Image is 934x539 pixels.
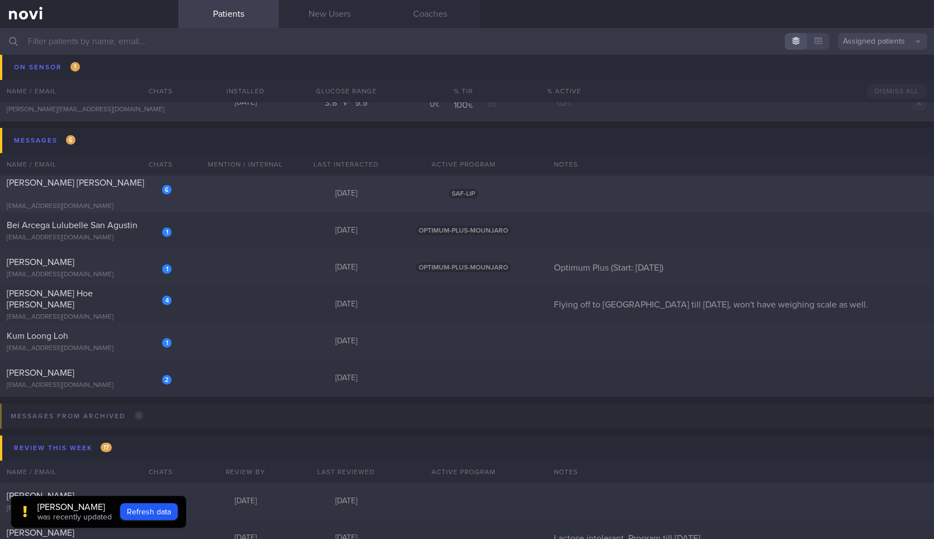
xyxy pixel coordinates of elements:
[416,226,511,235] span: OPTIMUM-PLUS-MOUNJARO
[195,153,296,176] div: Mention / Internal
[296,153,396,176] div: Last Interacted
[7,504,172,513] div: [EMAIL_ADDRESS][DOMAIN_NAME]
[396,461,530,483] div: Active Program
[101,443,112,452] span: 17
[296,300,396,310] div: [DATE]
[325,98,339,107] span: 3.8
[355,98,367,107] span: 9.9
[477,100,497,111] div: 0
[416,263,511,272] span: OPTIMUM-PLUS-MOUNJARO
[7,289,93,309] span: [PERSON_NAME] Hoe [PERSON_NAME]
[547,262,934,273] div: Optimum Plus (Start: [DATE])
[8,409,146,424] div: Messages from Archived
[296,337,396,347] div: [DATE]
[7,344,172,353] div: [EMAIL_ADDRESS][DOMAIN_NAME]
[449,189,478,198] span: SAF-LIP
[7,106,172,114] div: [PERSON_NAME][EMAIL_ADDRESS][DOMAIN_NAME]
[134,153,178,176] div: Chats
[492,102,497,108] sub: %
[296,497,396,507] div: [DATE]
[7,491,74,500] span: [PERSON_NAME]
[7,368,74,377] span: [PERSON_NAME]
[195,497,296,507] div: [DATE]
[162,375,172,385] div: 2
[134,461,178,483] div: Chats
[567,101,572,107] sub: %
[296,373,396,384] div: [DATE]
[195,98,296,108] div: [DATE]
[162,228,172,237] div: 1
[162,296,172,305] div: 4
[162,185,172,195] div: 6
[7,313,172,321] div: [EMAIL_ADDRESS][DOMAIN_NAME]
[7,221,138,230] span: Bei Arcega Lulubelle San Agustin
[162,264,172,274] div: 1
[7,258,74,267] span: [PERSON_NAME]
[66,135,75,145] span: 6
[296,189,396,199] div: [DATE]
[547,461,934,483] div: Notes
[430,100,451,111] div: 0
[7,178,144,187] span: [PERSON_NAME] [PERSON_NAME]
[7,381,172,390] div: [EMAIL_ADDRESS][DOMAIN_NAME]
[7,332,68,341] span: Kum Loong Loh
[37,513,112,521] span: was recently updated
[468,103,473,110] sub: %
[162,338,172,348] div: 1
[7,271,172,279] div: [EMAIL_ADDRESS][DOMAIN_NAME]
[7,202,172,211] div: [EMAIL_ADDRESS][DOMAIN_NAME]
[120,503,178,520] button: Refresh data
[396,153,530,176] div: Active Program
[134,411,144,420] span: 0
[37,502,112,513] div: [PERSON_NAME]
[453,100,474,111] div: 100
[7,93,74,102] span: [PERSON_NAME]
[296,263,396,273] div: [DATE]
[7,234,172,242] div: [EMAIL_ADDRESS][DOMAIN_NAME]
[435,102,439,108] sub: %
[7,528,74,537] span: [PERSON_NAME]
[11,441,115,456] div: Review this week
[530,97,598,108] div: 62
[547,153,934,176] div: Notes
[195,461,296,483] div: Review By
[296,226,396,236] div: [DATE]
[296,461,396,483] div: Last Reviewed
[11,133,78,148] div: Messages
[838,33,927,50] button: Assigned patients
[547,299,934,310] div: Flying off to [GEOGRAPHIC_DATA] till [DATE], won't have weighing scale as well.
